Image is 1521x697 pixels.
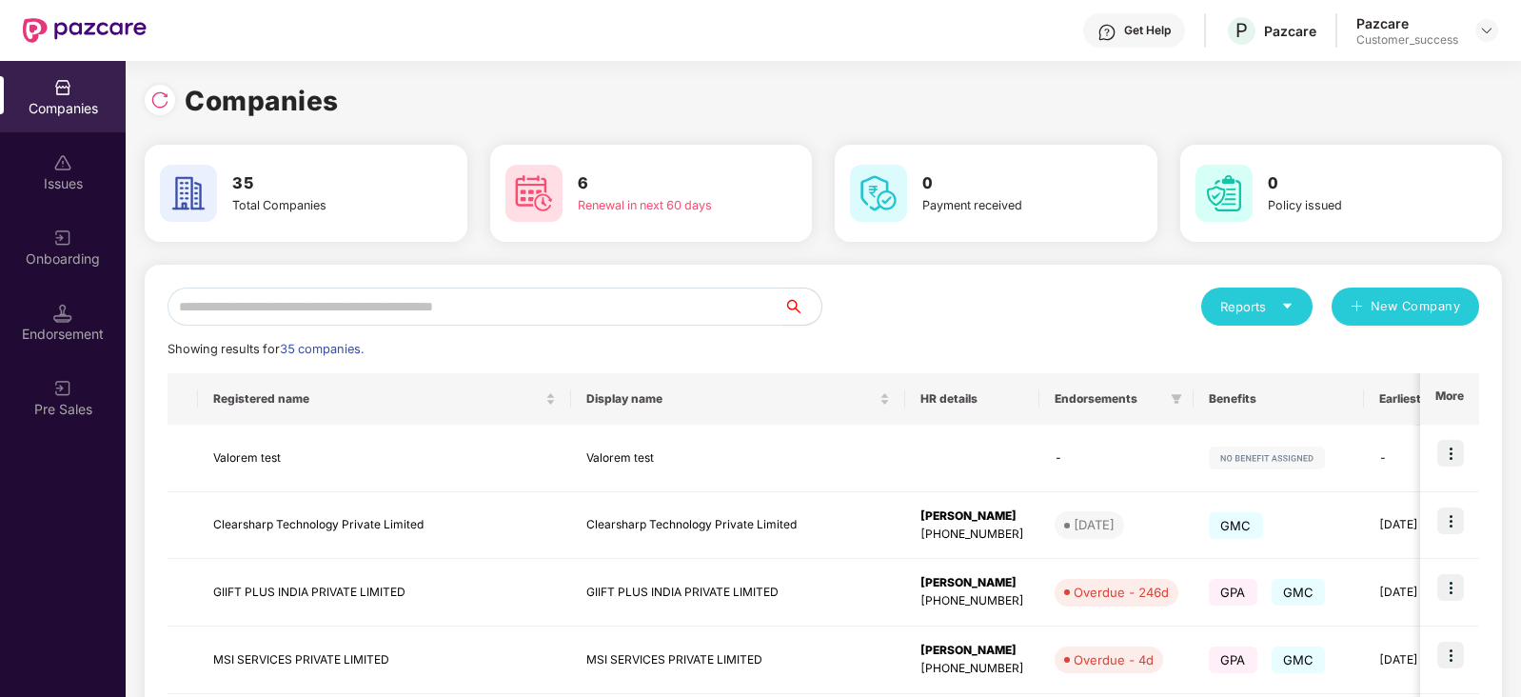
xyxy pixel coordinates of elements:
[1268,196,1432,215] div: Policy issued
[578,171,741,196] h3: 6
[1209,447,1325,469] img: svg+xml;base64,PHN2ZyB4bWxucz0iaHR0cDovL3d3dy53My5vcmcvMjAwMC9zdmciIHdpZHRoPSIxMjIiIGhlaWdodD0iMj...
[23,18,147,43] img: New Pazcare Logo
[586,391,876,407] span: Display name
[920,592,1024,610] div: [PHONE_NUMBER]
[920,526,1024,544] div: [PHONE_NUMBER]
[1074,583,1169,602] div: Overdue - 246d
[1479,23,1494,38] img: svg+xml;base64,PHN2ZyBpZD0iRHJvcGRvd24tMzJ4MzIiIHhtbG5zPSJodHRwOi8vd3d3LnczLm9yZy8yMDAwL3N2ZyIgd2...
[1437,440,1464,467] img: icon
[1272,579,1326,606] span: GMC
[905,373,1039,425] th: HR details
[571,559,905,627] td: GIIFT PLUS INDIA PRIVATE LIMITED
[1351,300,1363,315] span: plus
[1437,574,1464,601] img: icon
[1124,23,1171,38] div: Get Help
[1356,14,1458,32] div: Pazcare
[1235,19,1248,42] span: P
[198,492,571,560] td: Clearsharp Technology Private Limited
[1437,508,1464,534] img: icon
[1220,297,1294,316] div: Reports
[1268,171,1432,196] h3: 0
[1195,165,1253,222] img: svg+xml;base64,PHN2ZyB4bWxucz0iaHR0cDovL3d3dy53My5vcmcvMjAwMC9zdmciIHdpZHRoPSI2MCIgaGVpZ2h0PSI2MC...
[920,642,1024,660] div: [PERSON_NAME]
[1272,647,1326,673] span: GMC
[232,171,396,196] h3: 35
[1074,515,1115,534] div: [DATE]
[198,425,571,492] td: Valorem test
[1364,492,1487,560] td: [DATE]
[1039,425,1194,492] td: -
[1167,388,1186,410] span: filter
[1209,647,1257,673] span: GPA
[1171,393,1182,405] span: filter
[1194,373,1364,425] th: Benefits
[198,373,571,425] th: Registered name
[150,90,169,110] img: svg+xml;base64,PHN2ZyBpZD0iUmVsb2FkLTMyeDMyIiB4bWxucz0iaHR0cDovL3d3dy53My5vcmcvMjAwMC9zdmciIHdpZH...
[922,171,1086,196] h3: 0
[160,165,217,222] img: svg+xml;base64,PHN2ZyB4bWxucz0iaHR0cDovL3d3dy53My5vcmcvMjAwMC9zdmciIHdpZHRoPSI2MCIgaGVpZ2h0PSI2MC...
[920,660,1024,678] div: [PHONE_NUMBER]
[1209,579,1257,606] span: GPA
[53,229,72,248] img: svg+xml;base64,PHN2ZyB3aWR0aD0iMjAiIGhlaWdodD0iMjAiIHZpZXdCb3g9IjAgMCAyMCAyMCIgZmlsbD0ibm9uZSIgeG...
[198,627,571,694] td: MSI SERVICES PRIVATE LIMITED
[1437,642,1464,668] img: icon
[1356,32,1458,48] div: Customer_success
[53,78,72,97] img: svg+xml;base64,PHN2ZyBpZD0iQ29tcGFuaWVzIiB4bWxucz0iaHR0cDovL3d3dy53My5vcmcvMjAwMC9zdmciIHdpZHRoPS...
[213,391,542,407] span: Registered name
[920,574,1024,592] div: [PERSON_NAME]
[1055,391,1163,407] span: Endorsements
[920,508,1024,526] div: [PERSON_NAME]
[1332,288,1479,326] button: plusNew Company
[185,80,339,122] h1: Companies
[280,342,364,356] span: 35 companies.
[53,153,72,172] img: svg+xml;base64,PHN2ZyBpZD0iSXNzdWVzX2Rpc2FibGVkIiB4bWxucz0iaHR0cDovL3d3dy53My5vcmcvMjAwMC9zdmciIH...
[1281,300,1294,312] span: caret-down
[1364,627,1487,694] td: [DATE]
[1264,22,1316,40] div: Pazcare
[578,196,741,215] div: Renewal in next 60 days
[922,196,1086,215] div: Payment received
[1074,650,1154,669] div: Overdue - 4d
[53,379,72,398] img: svg+xml;base64,PHN2ZyB3aWR0aD0iMjAiIGhlaWdodD0iMjAiIHZpZXdCb3g9IjAgMCAyMCAyMCIgZmlsbD0ibm9uZSIgeG...
[1420,373,1479,425] th: More
[198,559,571,627] td: GIIFT PLUS INDIA PRIVATE LIMITED
[571,425,905,492] td: Valorem test
[782,299,821,314] span: search
[1364,559,1487,627] td: [DATE]
[232,196,396,215] div: Total Companies
[571,373,905,425] th: Display name
[1364,425,1487,492] td: -
[1364,373,1487,425] th: Earliest Renewal
[1097,23,1116,42] img: svg+xml;base64,PHN2ZyBpZD0iSGVscC0zMngzMiIgeG1sbnM9Imh0dHA6Ly93d3cudzMub3JnLzIwMDAvc3ZnIiB3aWR0aD...
[53,304,72,323] img: svg+xml;base64,PHN2ZyB3aWR0aD0iMTQuNSIgaGVpZ2h0PSIxNC41IiB2aWV3Qm94PSIwIDAgMTYgMTYiIGZpbGw9Im5vbm...
[168,342,364,356] span: Showing results for
[850,165,907,222] img: svg+xml;base64,PHN2ZyB4bWxucz0iaHR0cDovL3d3dy53My5vcmcvMjAwMC9zdmciIHdpZHRoPSI2MCIgaGVpZ2h0PSI2MC...
[571,627,905,694] td: MSI SERVICES PRIVATE LIMITED
[1371,297,1461,316] span: New Company
[505,165,563,222] img: svg+xml;base64,PHN2ZyB4bWxucz0iaHR0cDovL3d3dy53My5vcmcvMjAwMC9zdmciIHdpZHRoPSI2MCIgaGVpZ2h0PSI2MC...
[571,492,905,560] td: Clearsharp Technology Private Limited
[1209,512,1263,539] span: GMC
[782,288,822,326] button: search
